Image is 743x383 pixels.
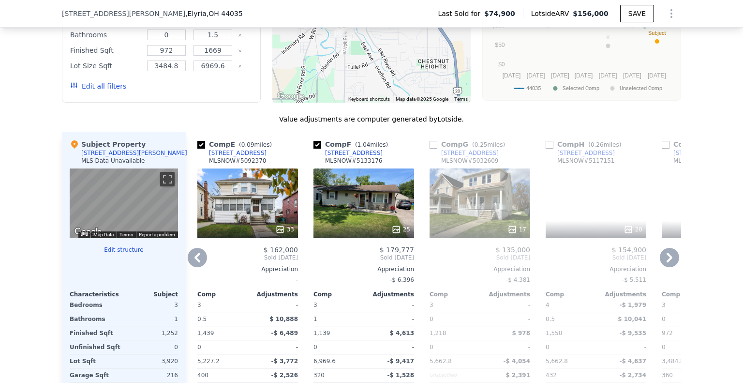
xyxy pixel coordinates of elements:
button: Edit structure [70,246,178,254]
span: $ 978 [512,330,530,337]
div: 1,252 [126,326,178,340]
div: Adjustments [364,291,414,298]
span: 0.09 [241,141,254,148]
span: -$ 9,417 [387,358,414,365]
span: 5,662.8 [430,358,452,365]
span: ( miles) [235,141,276,148]
div: MLS Data Unavailable [81,157,145,165]
span: , Elyria [185,9,243,18]
text: $100 [492,23,505,30]
div: Adjustments [248,291,298,298]
div: - [482,340,530,354]
div: 20 [624,225,642,234]
div: 0.5 [197,312,246,326]
span: 432 [546,372,557,379]
div: Adjustments [480,291,530,298]
span: 3,484.8 [662,358,684,365]
div: Appreciation [313,265,414,273]
div: Unfinished Sqft [70,340,122,354]
div: Appreciation [546,265,646,273]
span: 5,227.2 [197,358,220,365]
div: 25 [391,225,410,234]
span: 3 [662,302,666,308]
div: Comp [662,291,712,298]
div: [STREET_ADDRESS][PERSON_NAME] [81,149,187,157]
div: - [366,312,414,326]
span: 0 [546,344,550,351]
button: SAVE [620,5,654,22]
div: Garage Sqft [70,368,122,382]
span: ( miles) [351,141,392,148]
a: Report a problem [139,232,175,237]
span: -$ 2,734 [620,372,646,379]
div: Finished Sqft [70,326,122,340]
div: Comp [546,291,596,298]
div: Appreciation [197,265,298,273]
button: Keyboard shortcuts [348,96,390,103]
div: - [366,298,414,312]
text: [DATE] [551,72,569,79]
div: Bathrooms [70,28,141,42]
img: Google [72,226,104,238]
div: Lot Size Sqft [70,59,141,73]
span: 1,139 [313,330,330,337]
div: 1 [126,312,178,326]
a: Terms (opens in new tab) [454,96,468,102]
span: -$ 1,528 [387,372,414,379]
span: 400 [197,372,208,379]
span: $ 10,041 [618,316,646,322]
text: [DATE] [527,72,545,79]
span: -$ 4,054 [504,358,530,365]
span: 3 [430,302,433,308]
a: [STREET_ADDRESS] [197,149,267,157]
span: , OH 44035 [207,10,243,17]
div: - [250,340,298,354]
text: [DATE] [648,72,666,79]
div: MLSNOW # 5117151 [557,157,614,165]
button: Keyboard shortcuts [81,232,88,236]
span: 0 [430,344,433,351]
a: [STREET_ADDRESS] [662,149,731,157]
a: Open this area in Google Maps (opens a new window) [275,90,307,103]
div: 1 [313,312,362,326]
div: 33 [275,225,294,234]
span: Sold [DATE] [546,254,646,261]
text: Selected Comp [563,85,599,92]
div: 0 [430,312,478,326]
span: ( miles) [468,141,509,148]
div: 1411 Middle Ave [335,17,353,42]
span: $ 179,777 [380,246,414,254]
div: [STREET_ADDRESS] [557,149,615,157]
span: 1.04 [357,141,371,148]
div: Appreciation [430,265,530,273]
text: 44035 [526,85,541,92]
div: Value adjustments are computer generated by Lotside . [62,114,681,124]
span: 1,218 [430,330,446,337]
div: Comp I [662,139,738,149]
span: $ 4,613 [390,330,414,337]
button: Clear [238,64,242,68]
span: 0 [197,344,201,351]
span: -$ 2,526 [271,372,298,379]
span: -$ 6,396 [390,276,414,283]
span: 3 [197,302,201,308]
text: $0 [498,61,505,68]
img: Google [275,90,307,103]
div: MLSNOW # 5133176 [325,157,382,165]
button: Toggle fullscreen view [160,172,175,186]
div: Subject Property [70,139,146,149]
span: 0.25 [475,141,488,148]
div: Comp [313,291,364,298]
button: Clear [238,49,242,53]
span: -$ 4,381 [506,276,530,283]
div: MLSNOW # 5104147 [673,157,730,165]
span: Sold [DATE] [197,254,298,261]
div: [STREET_ADDRESS] [325,149,383,157]
div: - [366,340,414,354]
div: Comp [430,291,480,298]
a: Open this area in Google Maps (opens a new window) [72,226,104,238]
span: Lotside ARV [531,9,573,18]
div: Comp H [546,139,625,149]
div: Subject [124,291,178,298]
text: Unselected Comp [620,85,662,92]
